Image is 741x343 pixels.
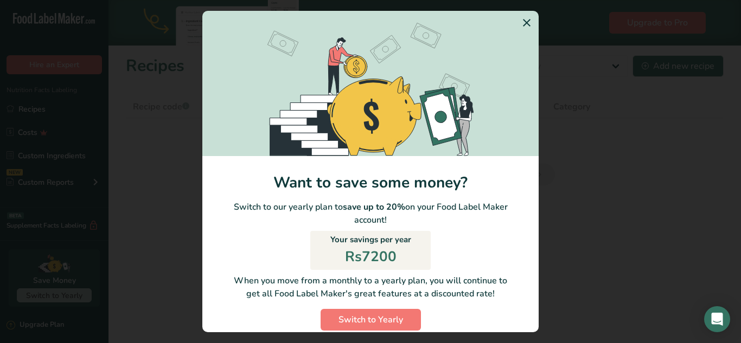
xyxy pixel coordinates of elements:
b: save up to 20% [343,201,405,213]
button: Switch to Yearly [321,309,421,331]
h1: Want to save some money? [202,173,539,192]
span: Switch to Yearly [338,313,403,326]
p: Your savings per year [330,234,411,246]
p: When you move from a monthly to a yearly plan, you will continue to get all Food Label Maker's gr... [211,274,530,300]
p: Switch to our yearly plan to on your Food Label Maker account! [202,200,539,226]
div: Open Intercom Messenger [704,306,730,332]
p: Rs7200 [345,246,397,267]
